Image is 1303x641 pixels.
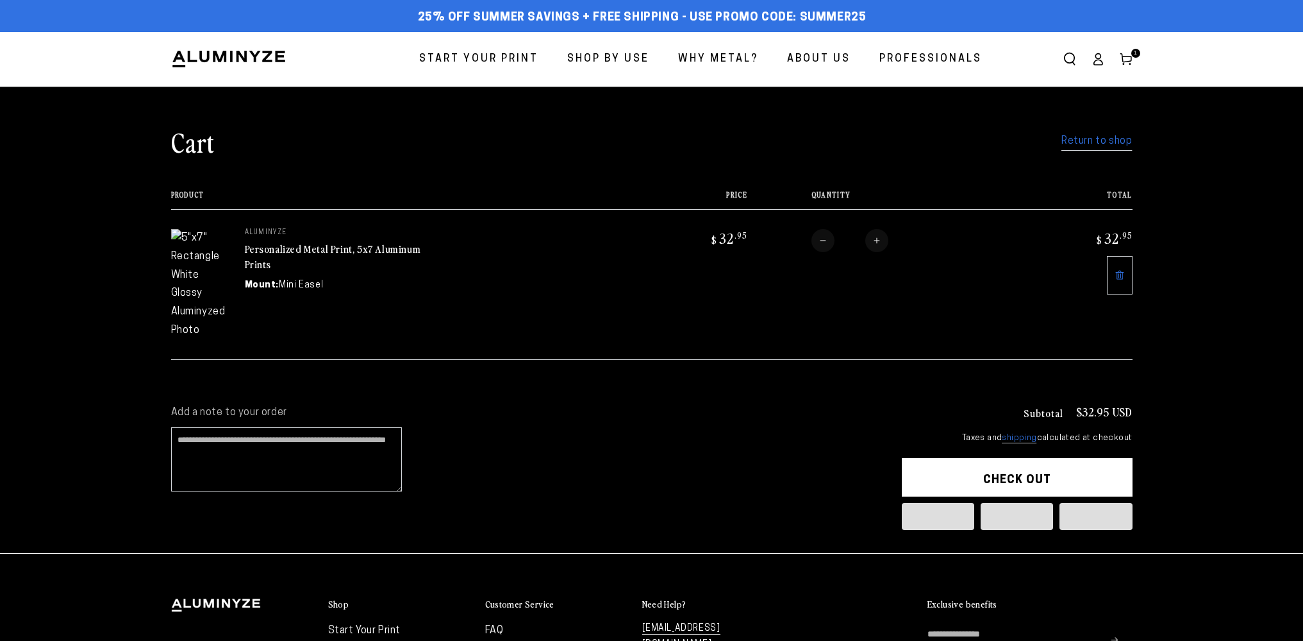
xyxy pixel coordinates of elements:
summary: Search our site [1056,45,1084,73]
a: Start Your Print [410,42,548,76]
a: Return to shop [1061,132,1132,151]
h2: Shop [328,599,349,610]
a: Shop By Use [558,42,659,76]
p: $32.95 USD [1076,406,1133,418]
a: FAQ [485,626,504,636]
span: 25% off Summer Savings + Free Shipping - Use Promo Code: SUMMER25 [418,11,867,25]
th: Price [636,191,747,209]
summary: Exclusive benefits [927,599,1133,611]
span: Shop By Use [567,50,649,69]
span: Start Your Print [419,50,538,69]
sup: .95 [734,230,747,241]
a: Professionals [870,42,992,76]
small: Taxes and calculated at checkout [902,432,1133,445]
dt: Mount: [245,278,279,292]
h2: Need Help? [642,599,686,610]
th: Quantity [747,191,1022,209]
p: aluminyze [245,229,437,237]
img: Aluminyze [171,49,286,69]
a: shipping [1002,434,1036,443]
button: Check out [902,458,1133,497]
a: Why Metal? [668,42,768,76]
span: Why Metal? [678,50,758,69]
summary: Shop [328,599,472,611]
a: Personalized Metal Print, 5x7 Aluminum Prints [245,241,421,272]
th: Total [1022,191,1133,209]
span: Professionals [879,50,982,69]
span: About Us [787,50,851,69]
a: About Us [777,42,860,76]
span: $ [711,234,717,246]
th: Product [171,191,636,209]
dd: Mini Easel [279,278,323,292]
h2: Customer Service [485,599,554,610]
h3: Subtotal [1024,407,1063,418]
span: $ [1097,234,1102,246]
summary: Need Help? [642,599,786,611]
bdi: 32 [710,229,747,247]
input: Quantity for Personalized Metal Print, 5x7 Aluminum Prints [834,229,865,252]
img: 5"x7" Rectangle White Glossy Aluminyzed Photo [171,229,226,340]
a: Start Your Print [328,626,401,636]
h1: Cart [171,125,215,158]
label: Add a note to your order [171,406,876,420]
bdi: 32 [1095,229,1133,247]
summary: Customer Service [485,599,629,611]
h2: Exclusive benefits [927,599,997,610]
a: Remove 5"x7" Rectangle White Glossy Aluminyzed Photo [1107,256,1133,295]
sup: .95 [1120,230,1133,241]
span: 1 [1134,49,1138,58]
